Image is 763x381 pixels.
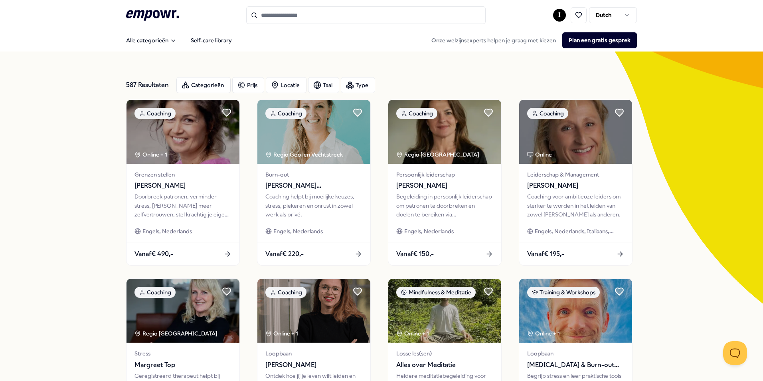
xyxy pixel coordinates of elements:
span: [PERSON_NAME] [396,181,493,191]
img: package image [127,100,239,164]
span: [PERSON_NAME] [527,181,624,191]
a: Self-care library [184,32,238,48]
input: Search for products, categories or subcategories [246,6,486,24]
div: Doorbreek patronen, verminder stress, [PERSON_NAME] meer zelfvertrouwen, stel krachtig je eigen g... [134,192,231,219]
span: Vanaf € 490,- [134,249,173,259]
div: Regio Gooi en Vechtstreek [265,150,344,159]
span: Engels, Nederlands [142,227,192,236]
div: Regio [GEOGRAPHIC_DATA] [396,150,480,159]
span: Loopbaan [265,349,362,358]
div: Coaching voor ambitieuze leiders om sterker te worden in het leiden van zowel [PERSON_NAME] als a... [527,192,624,219]
a: package imageCoachingOnline + 1Grenzen stellen[PERSON_NAME]Doorbreek patronen, verminder stress, ... [126,99,240,266]
div: Online + 1 [527,329,560,338]
div: Mindfulness & Meditatie [396,287,476,298]
div: Coaching [527,108,568,119]
div: Online + 1 [396,329,429,338]
button: Plan een gratis gesprek [562,32,637,48]
div: Online + 1 [265,329,298,338]
span: Vanaf € 220,- [265,249,304,259]
span: Grenzen stellen [134,170,231,179]
div: Regio [GEOGRAPHIC_DATA] [134,329,219,338]
button: I [553,9,566,22]
a: package imageCoachingRegio Gooi en Vechtstreek Burn-out[PERSON_NAME][GEOGRAPHIC_DATA]Coaching hel... [257,99,371,266]
iframe: Help Scout Beacon - Open [723,341,747,365]
nav: Main [120,32,238,48]
img: package image [519,100,632,164]
div: Coaching [134,108,176,119]
img: package image [127,279,239,343]
img: package image [519,279,632,343]
span: [PERSON_NAME][GEOGRAPHIC_DATA] [265,181,362,191]
a: package imageCoachingOnlineLeiderschap & Management[PERSON_NAME]Coaching voor ambitieuze leiders ... [519,99,633,266]
span: Vanaf € 195,- [527,249,564,259]
button: Categorieën [176,77,231,93]
button: Taal [308,77,339,93]
img: package image [388,100,501,164]
span: Persoonlijk leiderschap [396,170,493,179]
div: Online + 1 [134,150,167,159]
div: Begeleiding in persoonlijk leiderschap om patronen te doorbreken en doelen te bereiken via bewust... [396,192,493,219]
span: Leiderschap & Management [527,170,624,179]
div: Training & Workshops [527,287,600,298]
span: Engels, Nederlands, Italiaans, Zweeds [535,227,624,236]
div: Coaching [396,108,437,119]
div: Coaching helpt bij moeilijke keuzes, stress, piekeren en onrust in zowel werk als privé. [265,192,362,219]
span: [MEDICAL_DATA] & Burn-out Preventie [527,360,624,370]
img: package image [257,279,370,343]
a: package imageCoachingRegio [GEOGRAPHIC_DATA] Persoonlijk leiderschap[PERSON_NAME]Begeleiding in p... [388,99,502,266]
img: package image [257,100,370,164]
div: Coaching [134,287,176,298]
div: Online [527,150,552,159]
span: Stress [134,349,231,358]
span: Engels, Nederlands [404,227,454,236]
span: Loopbaan [527,349,624,358]
span: Losse les(sen) [396,349,493,358]
span: Engels, Nederlands [273,227,323,236]
span: Margreet Top [134,360,231,370]
button: Alle categorieën [120,32,183,48]
div: Coaching [265,287,306,298]
button: Locatie [266,77,306,93]
span: Alles over Meditatie [396,360,493,370]
div: Coaching [265,108,306,119]
div: Onze welzijnsexperts helpen je graag met kiezen [425,32,637,48]
img: package image [388,279,501,343]
div: 587 Resultaten [126,77,170,93]
button: Prijs [232,77,264,93]
button: Type [341,77,375,93]
span: Vanaf € 150,- [396,249,434,259]
span: [PERSON_NAME] [265,360,362,370]
span: [PERSON_NAME] [134,181,231,191]
span: Burn-out [265,170,362,179]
